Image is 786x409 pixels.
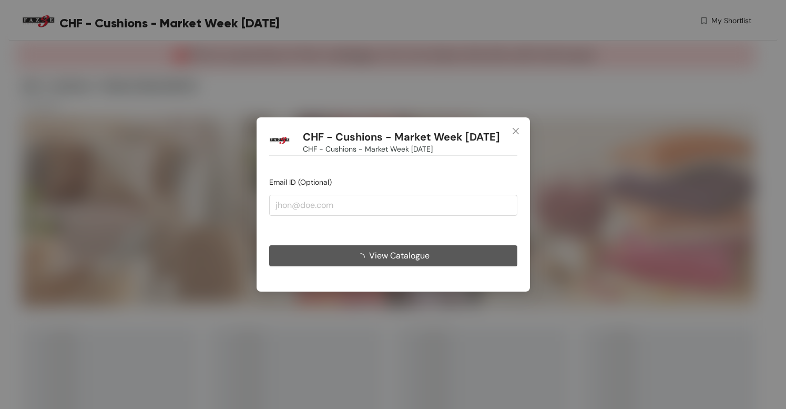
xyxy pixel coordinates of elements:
[502,117,530,146] button: Close
[356,253,369,262] span: loading
[269,130,290,151] img: Buyer Portal
[303,131,500,144] h1: CHF - Cushions - Market Week [DATE]
[269,177,332,187] span: Email ID (Optional)
[369,249,430,262] span: View Catalogue
[303,143,433,155] span: CHF - Cushions - Market Week [DATE]
[512,127,520,135] span: close
[269,245,517,266] button: View Catalogue
[269,195,517,216] input: jhon@doe.com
